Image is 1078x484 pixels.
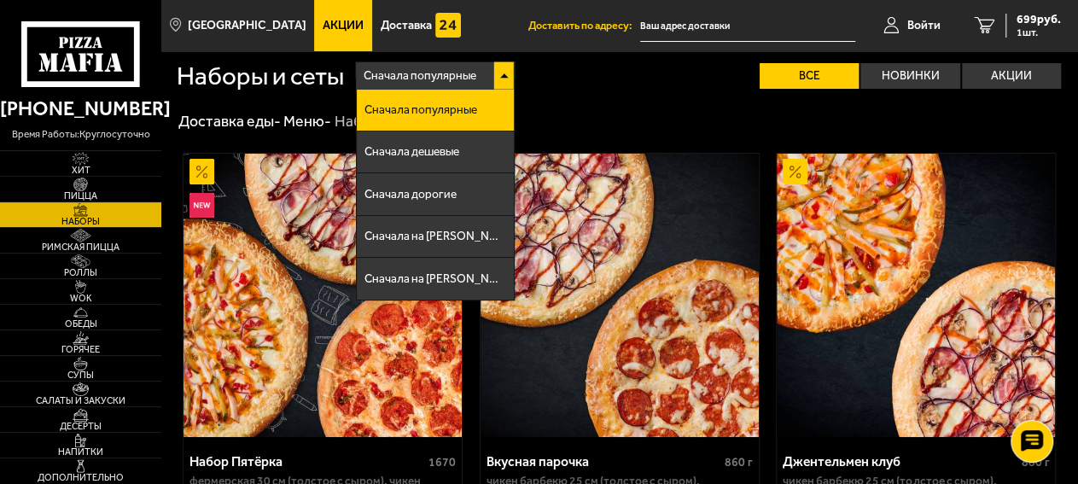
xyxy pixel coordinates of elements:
[777,154,1055,438] a: АкционныйДжентельмен клуб
[188,20,306,32] span: [GEOGRAPHIC_DATA]
[860,63,959,89] label: Новинки
[962,63,1061,89] label: Акции
[725,455,753,469] span: 860 г
[907,20,941,32] span: Войти
[760,63,859,89] label: Все
[364,189,457,201] span: Сначала дорогие
[1017,14,1061,26] span: 699 руб.
[364,104,477,116] span: Сначала популярные
[364,146,459,158] span: Сначала дешевые
[777,154,1055,438] img: Джентельмен клуб
[184,154,462,438] a: АкционныйНовинкаНабор Пятёрка
[481,154,759,438] a: АкционныйВкусная парочка
[335,112,389,131] div: Наборы
[381,20,432,32] span: Доставка
[283,112,331,131] a: Меню-
[528,20,640,32] span: Доставить по адресу:
[783,454,1017,470] div: Джентельмен клуб
[364,230,506,242] span: Сначала на [PERSON_NAME]
[783,159,808,184] img: Акционный
[364,273,506,285] span: Сначала на [PERSON_NAME]
[364,60,476,92] span: Сначала популярные
[178,112,281,131] a: Доставка еды-
[189,454,424,470] div: Набор Пятёрка
[189,159,215,184] img: Акционный
[640,10,856,42] input: Ваш адрес доставки
[428,455,456,469] span: 1670
[487,454,720,470] div: Вкусная парочка
[435,13,461,38] img: 15daf4d41897b9f0e9f617042186c801.svg
[323,20,364,32] span: Акции
[184,154,462,438] img: Набор Пятёрка
[1017,27,1061,38] span: 1 шт.
[481,154,759,438] img: Вкусная парочка
[177,64,344,90] h1: Наборы и сеты
[189,193,215,219] img: Новинка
